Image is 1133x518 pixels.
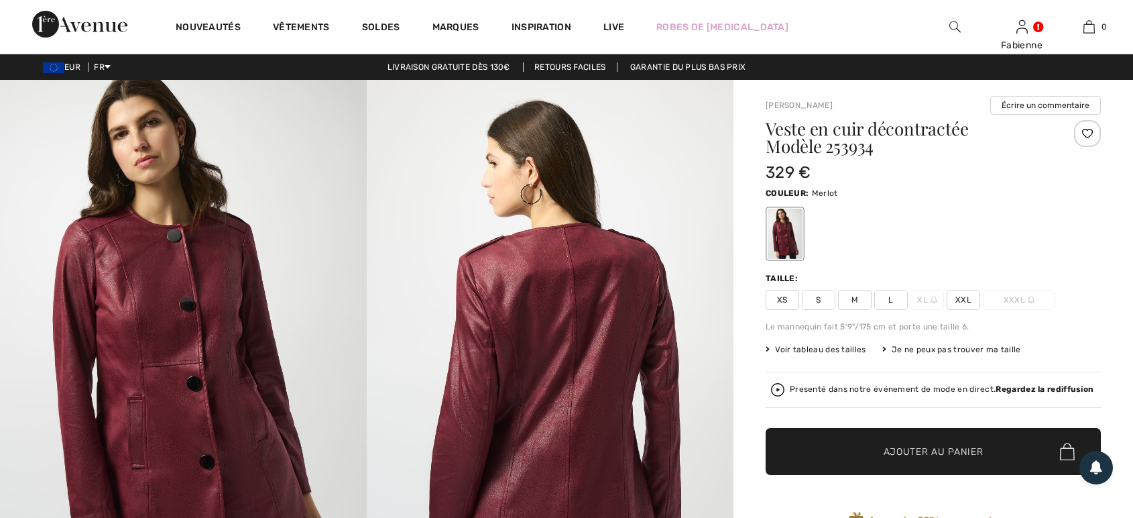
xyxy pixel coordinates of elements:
a: Se connecter [1016,20,1028,33]
a: Nouveautés [176,21,241,36]
div: Presenté dans notre événement de mode en direct. [790,385,1093,394]
span: S [802,290,835,310]
img: Mes infos [1016,19,1028,35]
span: Voir tableau des tailles [766,344,866,356]
a: Livraison gratuite dès 130€ [377,62,521,72]
iframe: Ouvre un widget dans lequel vous pouvez chatter avec l’un de nos agents [1048,417,1120,451]
img: ring-m.svg [1028,297,1034,303]
span: Couleur: [766,189,809,198]
img: ring-m.svg [931,297,937,303]
div: Je ne peux pas trouver ma taille [882,344,1021,356]
a: Marques [432,21,479,36]
span: EUR [43,62,86,72]
a: 0 [1056,19,1122,35]
a: Live [603,20,624,34]
span: 0 [1101,21,1107,33]
span: M [838,290,872,310]
span: XXXL [983,290,1055,310]
span: XS [766,290,799,310]
img: recherche [949,19,961,35]
button: Ajouter au panier [766,428,1101,475]
a: [PERSON_NAME] [766,101,833,110]
img: Mon panier [1083,19,1095,35]
span: Inspiration [512,21,571,36]
img: Bag.svg [1060,443,1075,460]
div: Merlot [768,209,802,259]
strong: Regardez la rediffusion [996,384,1093,394]
div: Le mannequin fait 5'9"/175 cm et porte une taille 6. [766,321,1101,333]
img: Euro [43,62,64,73]
button: Écrire un commentaire [990,96,1101,115]
span: XL [910,290,944,310]
a: Garantie du plus bas prix [619,62,757,72]
span: 329 € [766,163,811,182]
h1: Veste en cuir décontractée Modèle 253934 [766,120,1045,155]
img: Regardez la rediffusion [771,383,784,397]
a: Robes de [MEDICAL_DATA] [656,20,788,34]
span: XXL [947,290,980,310]
span: Merlot [812,189,838,198]
span: FR [94,62,111,72]
div: Fabienne [989,38,1055,52]
a: Vêtements [273,21,330,36]
span: Ajouter au panier [884,445,983,459]
a: Retours faciles [523,62,617,72]
span: L [874,290,908,310]
a: Soldes [362,21,400,36]
img: 1ère Avenue [32,11,127,38]
div: Taille: [766,272,800,284]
